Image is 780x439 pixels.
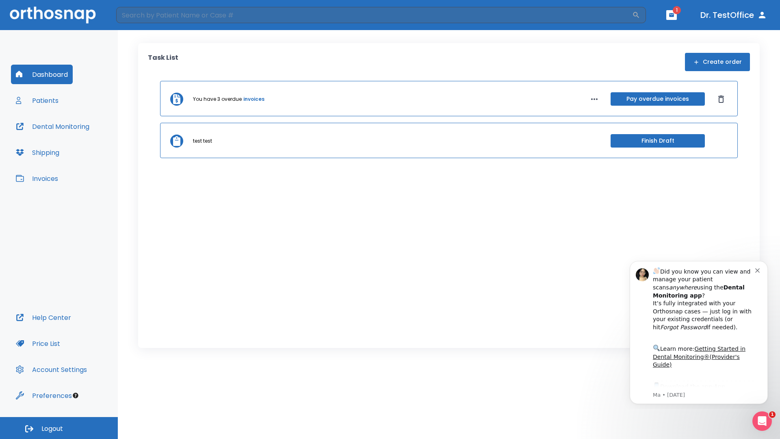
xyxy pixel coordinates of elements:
[72,392,79,399] div: Tooltip anchor
[11,117,94,136] button: Dental Monitoring
[35,138,138,145] p: Message from Ma, sent 6w ago
[138,13,144,19] button: Dismiss notification
[193,96,242,103] p: You have 3 overdue
[41,424,63,433] span: Logout
[697,8,770,22] button: Dr. TestOffice
[11,308,76,327] button: Help Center
[673,6,681,14] span: 1
[35,128,138,169] div: Download the app: | ​ Let us know if you need help getting started!
[10,7,96,23] img: Orthosnap
[611,92,705,106] button: Pay overdue invoices
[752,411,772,431] iframe: Intercom live chat
[11,334,65,353] button: Price List
[11,91,63,110] button: Patients
[685,53,750,71] button: Create order
[11,65,73,84] button: Dashboard
[11,360,92,379] button: Account Settings
[148,53,178,71] p: Task List
[617,254,780,409] iframe: Intercom notifications message
[243,96,264,103] a: invoices
[11,143,64,162] button: Shipping
[11,169,63,188] button: Invoices
[193,137,212,145] p: test test
[611,134,705,148] button: Finish Draft
[116,7,632,23] input: Search by Patient Name or Case #
[35,130,108,144] a: App Store
[11,386,77,405] button: Preferences
[769,411,776,418] span: 1
[715,93,728,106] button: Dismiss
